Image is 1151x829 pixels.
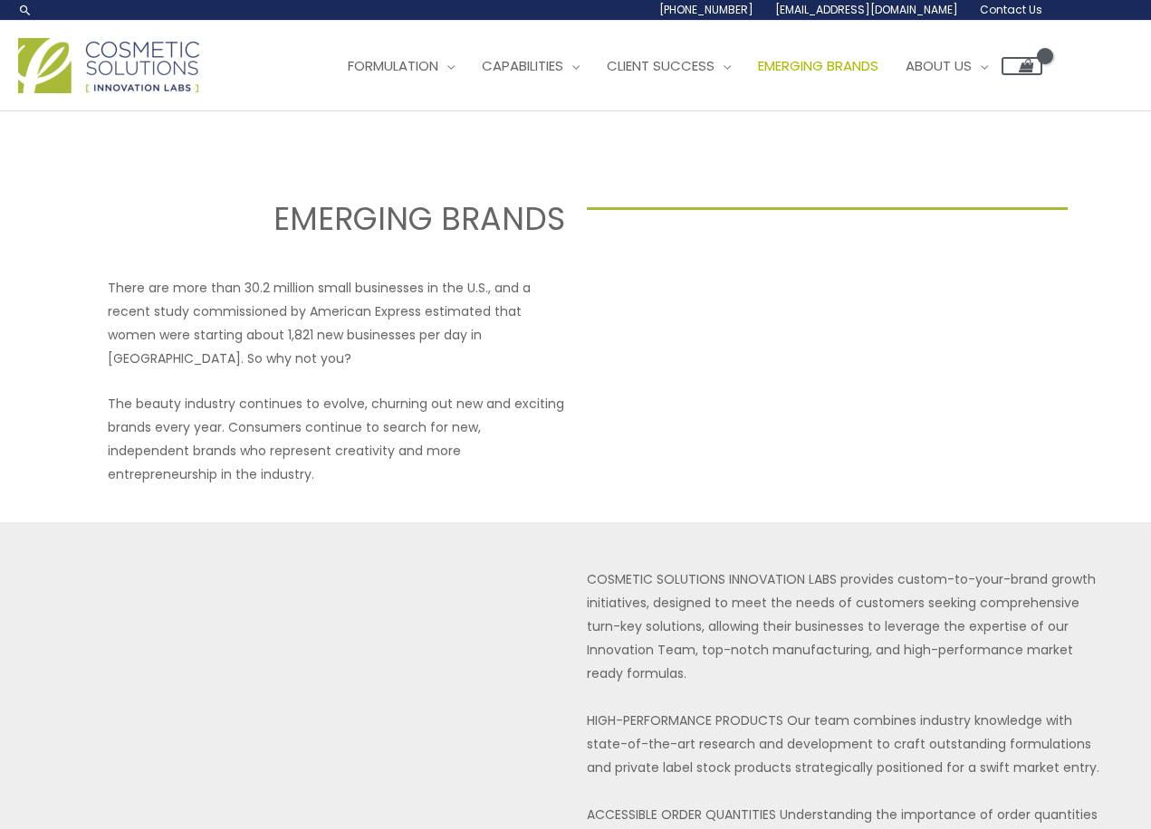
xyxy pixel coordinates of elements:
a: Capabilities [468,39,593,93]
a: Search icon link [18,3,33,17]
span: [EMAIL_ADDRESS][DOMAIN_NAME] [775,2,958,17]
span: Formulation [348,56,438,75]
h2: EMERGING BRANDS [83,198,564,240]
span: About Us [906,56,972,75]
a: View Shopping Cart, empty [1002,57,1042,75]
p: The beauty industry continues to evolve, churning out new and exciting brands every year. Consume... [108,392,564,486]
span: [PHONE_NUMBER] [659,2,753,17]
a: Client Success [593,39,744,93]
span: Emerging Brands [758,56,878,75]
a: About Us [892,39,1002,93]
a: Formulation [334,39,468,93]
p: There are more than 30.2 million small businesses in the U.S., and a recent study commissioned by... [108,276,564,370]
img: Cosmetic Solutions Logo [18,38,199,93]
nav: Site Navigation [321,39,1042,93]
a: Emerging Brands [744,39,892,93]
span: Client Success [607,56,715,75]
span: Contact Us [980,2,1042,17]
span: Capabilities [482,56,563,75]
